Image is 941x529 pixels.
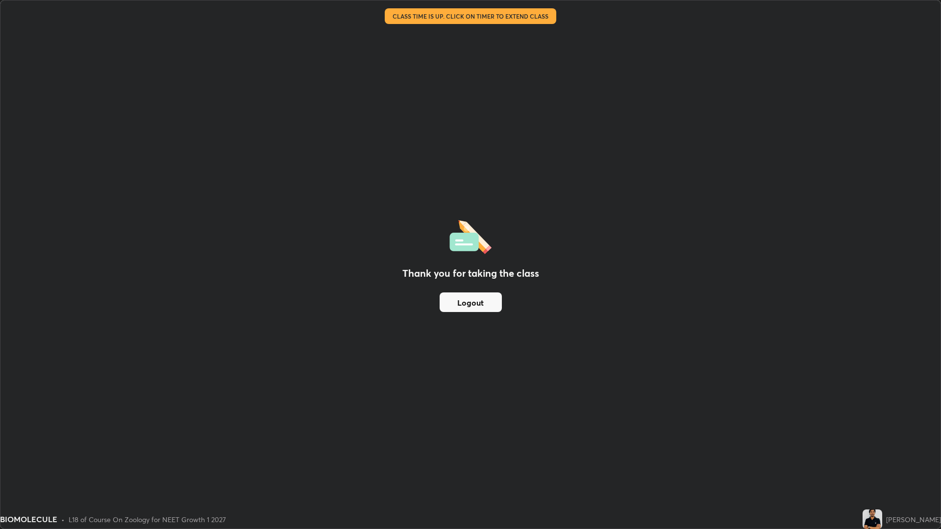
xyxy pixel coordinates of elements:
[886,514,941,525] div: [PERSON_NAME]
[61,514,65,525] div: •
[449,217,492,254] img: offlineFeedback.1438e8b3.svg
[402,266,539,281] h2: Thank you for taking the class
[440,292,502,312] button: Logout
[863,509,882,529] img: ff6909e40c5f4f62acbf0b18fd3bfd45.jpg
[69,514,226,525] div: L18 of Course On Zoology for NEET Growth 1 2027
